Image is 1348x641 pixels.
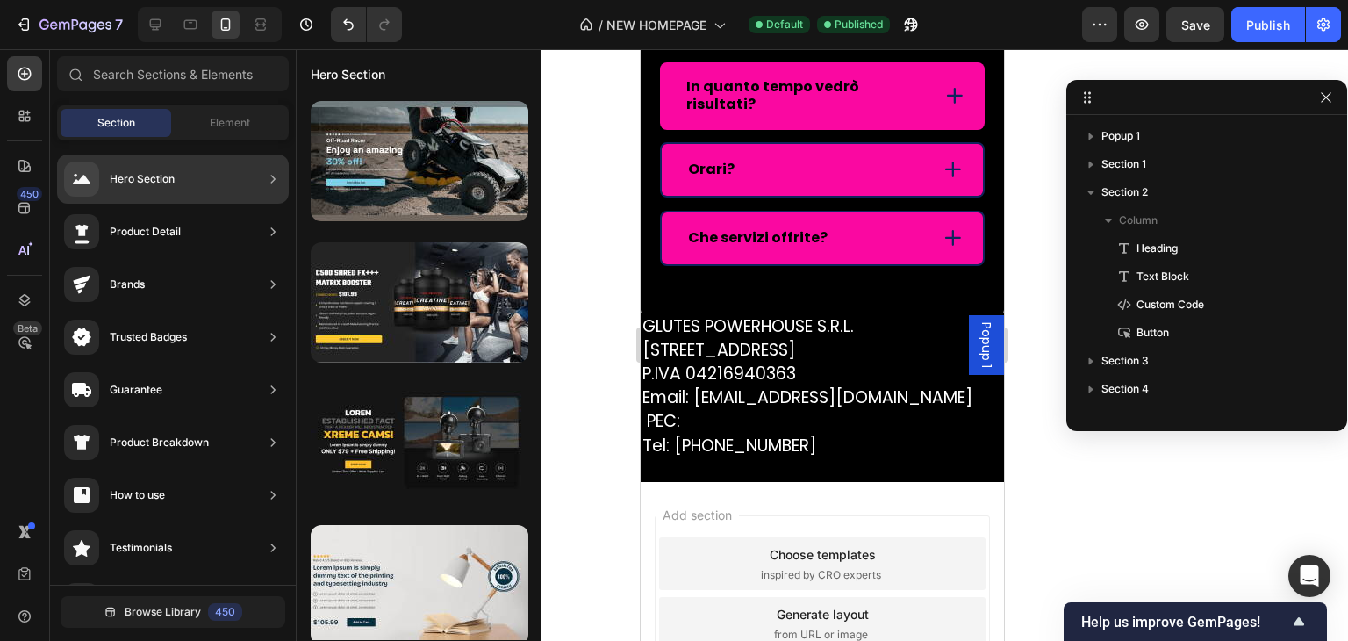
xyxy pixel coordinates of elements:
[7,7,131,42] button: 7
[599,16,603,34] span: /
[61,596,285,628] button: Browse Library450
[1181,18,1210,32] span: Save
[110,539,172,557] div: Testimonials
[1101,155,1146,173] span: Section 1
[1101,408,1148,426] span: Section 5
[13,321,42,335] div: Beta
[1231,7,1305,42] button: Publish
[17,187,42,201] div: 450
[208,603,242,621] div: 450
[110,170,175,188] div: Hero Section
[110,276,145,293] div: Brands
[57,56,289,91] input: Search Sections & Elements
[1136,240,1178,257] span: Heading
[110,381,162,399] div: Guarantee
[1101,380,1149,398] span: Section 4
[766,17,803,32] span: Default
[1081,614,1288,630] span: Help us improve GemPages!
[835,17,883,32] span: Published
[606,16,706,34] span: NEW HOMEPAGE
[125,604,201,620] span: Browse Library
[1119,212,1158,229] span: Column
[115,14,123,35] p: 7
[210,115,250,131] span: Element
[1136,324,1169,342] span: Button
[133,578,227,594] span: from URL or image
[1166,7,1224,42] button: Save
[110,223,181,241] div: Product Detail
[331,7,402,42] div: Undo/Redo
[1101,352,1149,370] span: Section 3
[1246,16,1290,34] div: Publish
[1136,268,1189,285] span: Text Block
[97,115,135,131] span: Section
[1101,184,1148,201] span: Section 2
[110,486,165,504] div: How to use
[1288,555,1330,597] div: Open Intercom Messenger
[110,328,187,346] div: Trusted Badges
[1081,611,1309,632] button: Show survey - Help us improve GemPages!
[1136,296,1204,313] span: Custom Code
[641,49,1004,641] iframe: Design area
[1101,127,1140,145] span: Popup 1
[110,434,209,451] div: Product Breakdown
